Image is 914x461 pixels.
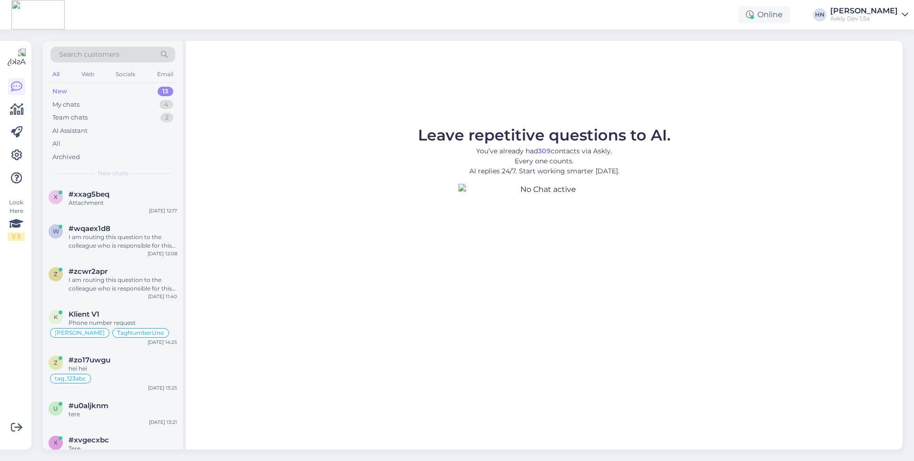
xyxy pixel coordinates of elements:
div: Askly Dev 1.5a [830,15,898,22]
a: [PERSON_NAME]Askly Dev 1.5a [830,7,908,22]
span: x [54,193,58,200]
div: Online [738,6,790,23]
span: TagNumberUno [117,330,164,336]
span: z [54,359,58,366]
span: Leave repetitive questions to AI. [418,126,671,144]
div: 13 [158,87,173,96]
div: [PERSON_NAME] [830,7,898,15]
span: u [53,405,58,412]
span: #zo17uwgu [69,356,110,364]
div: I am routing this question to the colleague who is responsible for this topic. The reply might ta... [69,276,177,293]
b: 309 [538,147,551,155]
div: Tere [69,444,177,453]
span: w [53,228,59,235]
div: [DATE] 13:21 [149,419,177,426]
span: #wqaex1d8 [69,224,110,233]
span: #xxag5beq [69,190,109,199]
div: [DATE] 11:40 [148,293,177,300]
img: No Chat active [458,184,630,355]
span: New chats [98,169,128,178]
div: [DATE] 13:25 [148,384,177,391]
div: All [52,139,60,149]
div: HN [813,8,826,21]
span: #u0aljknm [69,401,109,410]
div: Team chats [52,113,88,122]
div: hei hei [69,364,177,373]
p: You’ve already had contacts via Askly. Every one counts. AI replies 24/7. Start working smarter [... [418,146,671,176]
span: z [54,271,58,278]
span: K [54,313,58,321]
div: I am routing this question to the colleague who is responsible for this topic. The reply might ta... [69,233,177,250]
span: #xvgecxbc [69,436,109,444]
div: Socials [114,68,137,80]
div: 1 / 3 [8,232,25,241]
span: Klient V1 [69,310,99,319]
div: All [50,68,61,80]
img: Askly Logo [8,49,26,67]
span: tag_123abc [55,376,86,381]
div: [DATE] 14:25 [148,339,177,346]
div: AI Assistant [52,126,88,136]
div: [DATE] 12:08 [148,250,177,257]
div: 4 [159,100,173,110]
span: [PERSON_NAME] [55,330,105,336]
div: Archived [52,152,80,162]
span: Search customers [59,50,119,60]
span: x [54,439,58,446]
div: Phone number request [69,319,177,327]
div: tere [69,410,177,419]
div: Attachment [69,199,177,207]
div: Look Here [8,198,25,241]
div: My chats [52,100,79,110]
span: #zcwr2apr [69,267,108,276]
div: 2 [160,113,173,122]
div: Web [79,68,96,80]
div: New [52,87,67,96]
div: Email [155,68,175,80]
div: [DATE] 12:17 [149,207,177,214]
